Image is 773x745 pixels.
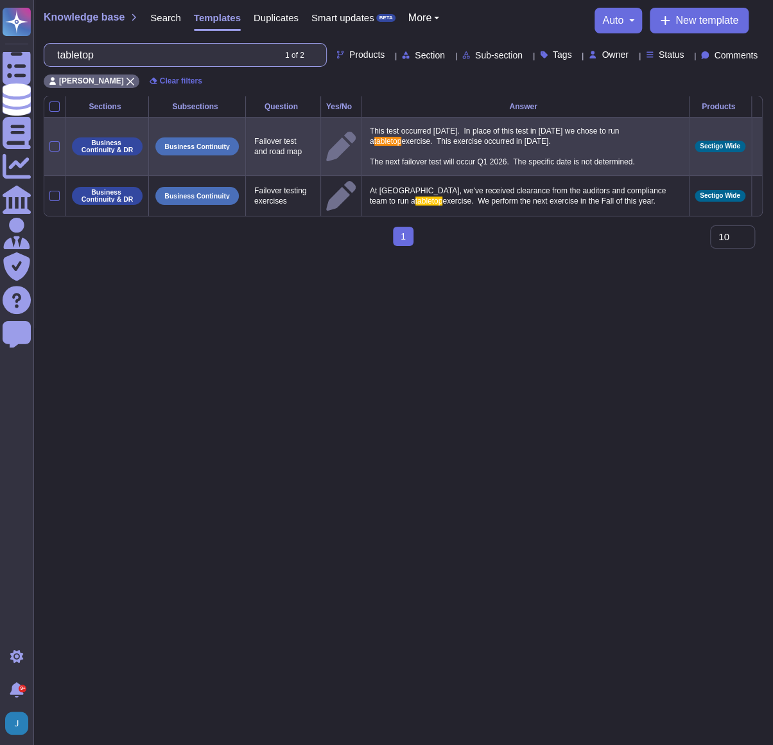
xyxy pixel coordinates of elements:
div: BETA [376,14,395,22]
span: 1 [393,227,413,246]
span: Smart updates [311,13,374,22]
span: Tags [553,50,572,59]
p: Failover testing exercises [251,182,315,209]
span: At [GEOGRAPHIC_DATA], we've received clearance from the auditors and compliance team to run a [370,186,668,206]
span: Section [415,51,445,60]
div: Subsections [154,103,240,110]
span: Templates [194,13,241,22]
div: Products [695,103,746,110]
span: New template [675,15,738,26]
button: More [408,13,440,23]
button: user [3,709,37,737]
span: auto [602,15,623,26]
div: Answer [367,103,684,110]
span: Duplicates [254,13,299,22]
span: Search [150,13,181,22]
span: tabletop [415,197,443,206]
span: Sub-section [475,51,523,60]
span: Owner [602,50,628,59]
span: exercise. This exercise occurred in [DATE]. ​ The next failover test will occur Q1 2026. The spec... [370,137,635,166]
p: Business Continuity & DR [76,189,138,202]
div: 1 of 2 [285,51,304,59]
button: auto [602,15,634,26]
p: Business Continuity [164,143,230,150]
span: More [408,13,431,23]
span: Sectigo Wide [700,143,740,150]
span: exercise. We perform the next exercise in the Fall of this year. [442,197,655,206]
span: Sectigo Wide [700,193,740,199]
div: Yes/No [326,103,356,110]
span: Status [659,50,684,59]
p: Business Continuity [164,193,230,200]
span: tabletop [374,137,402,146]
span: Comments [714,51,758,60]
span: Products [349,50,385,59]
div: Sections [71,103,143,110]
p: Business Continuity & DR [76,139,138,153]
span: This test occurred [DATE]. In place of this test in [DATE] we chose to run a [370,127,621,146]
span: [PERSON_NAME] [59,77,124,85]
img: user [5,712,28,735]
p: Failover test and road map [251,133,315,160]
input: Search by keywords [51,44,274,66]
span: Clear filters [160,77,202,85]
button: New template [650,8,749,33]
span: Knowledge base [44,12,125,22]
div: Question [251,103,315,110]
div: 9+ [19,685,26,692]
